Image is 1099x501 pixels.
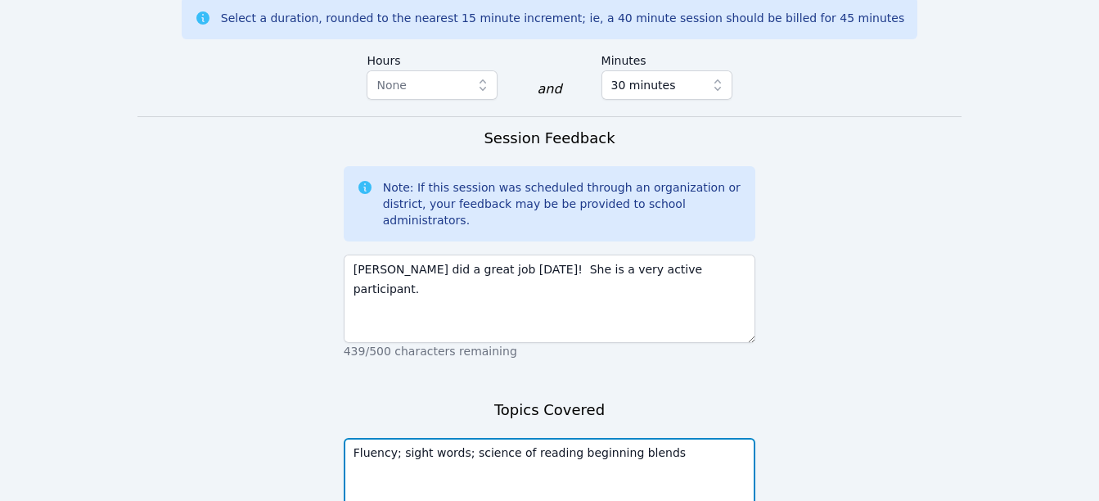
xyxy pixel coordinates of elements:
h3: Topics Covered [494,399,605,422]
p: 439/500 characters remaining [344,343,756,359]
button: 30 minutes [601,70,732,100]
span: None [376,79,407,92]
button: None [367,70,498,100]
span: 30 minutes [611,75,676,95]
h3: Session Feedback [484,127,615,150]
div: and [537,79,561,99]
div: Note: If this session was scheduled through an organization or district, your feedback may be be ... [383,179,743,228]
label: Minutes [601,46,732,70]
textarea: [PERSON_NAME] did a great job [DATE]! She is a very active participant. [344,255,756,343]
div: Select a duration, rounded to the nearest 15 minute increment; ie, a 40 minute session should be ... [221,10,904,26]
label: Hours [367,46,498,70]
